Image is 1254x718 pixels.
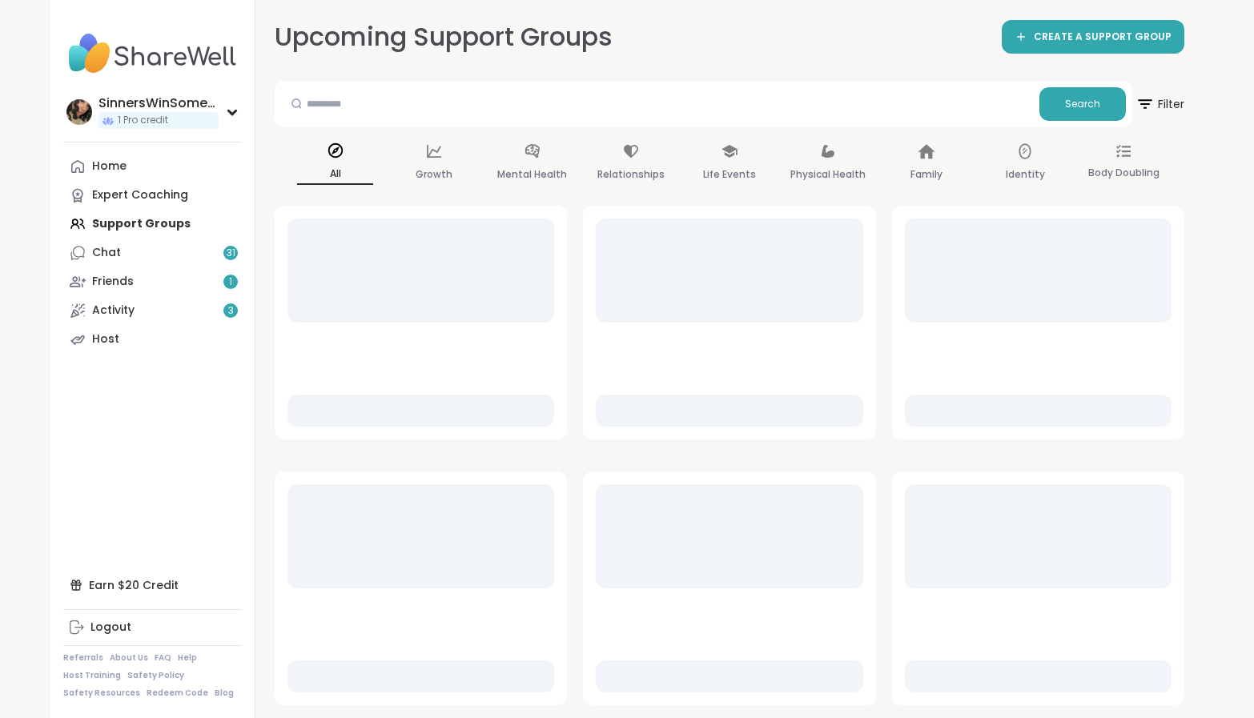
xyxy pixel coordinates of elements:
[63,26,242,82] img: ShareWell Nav Logo
[92,187,188,203] div: Expert Coaching
[147,688,208,699] a: Redeem Code
[92,331,119,347] div: Host
[110,652,148,664] a: About Us
[92,245,121,261] div: Chat
[92,158,127,174] div: Home
[416,165,452,184] p: Growth
[63,670,121,681] a: Host Training
[597,165,665,184] p: Relationships
[703,165,756,184] p: Life Events
[92,274,134,290] div: Friends
[910,165,943,184] p: Family
[63,613,242,642] a: Logout
[98,94,219,112] div: SinnersWinSometimes
[90,620,131,636] div: Logout
[1135,85,1184,123] span: Filter
[63,652,103,664] a: Referrals
[63,152,242,181] a: Home
[127,670,184,681] a: Safety Policy
[63,688,140,699] a: Safety Resources
[1065,97,1100,111] span: Search
[1034,30,1172,44] span: CREATE A SUPPORT GROUP
[118,114,168,127] span: 1 Pro credit
[1135,81,1184,127] button: Filter
[1006,165,1045,184] p: Identity
[215,688,234,699] a: Blog
[155,652,171,664] a: FAQ
[178,652,197,664] a: Help
[228,304,234,318] span: 3
[66,99,92,125] img: SinnersWinSometimes
[92,303,135,319] div: Activity
[63,296,242,325] a: Activity3
[63,267,242,296] a: Friends1
[229,275,232,289] span: 1
[63,571,242,600] div: Earn $20 Credit
[63,181,242,210] a: Expert Coaching
[497,165,567,184] p: Mental Health
[227,247,235,260] span: 31
[63,325,242,354] a: Host
[1088,163,1160,183] p: Body Doubling
[297,164,373,185] p: All
[275,19,613,55] h2: Upcoming Support Groups
[790,165,866,184] p: Physical Health
[1002,20,1184,54] a: CREATE A SUPPORT GROUP
[1039,87,1126,121] button: Search
[63,239,242,267] a: Chat31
